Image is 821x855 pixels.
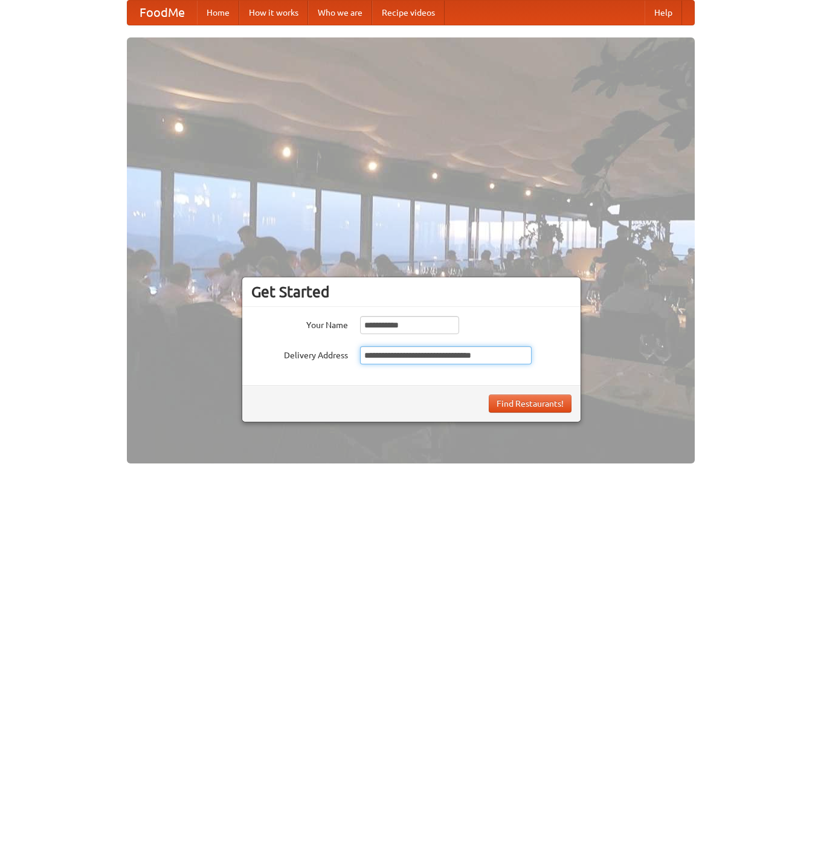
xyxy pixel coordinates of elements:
label: Your Name [251,316,348,331]
label: Delivery Address [251,346,348,361]
a: How it works [239,1,308,25]
button: Find Restaurants! [489,395,571,413]
h3: Get Started [251,283,571,301]
a: Recipe videos [372,1,445,25]
a: Help [645,1,682,25]
a: FoodMe [127,1,197,25]
a: Who we are [308,1,372,25]
a: Home [197,1,239,25]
